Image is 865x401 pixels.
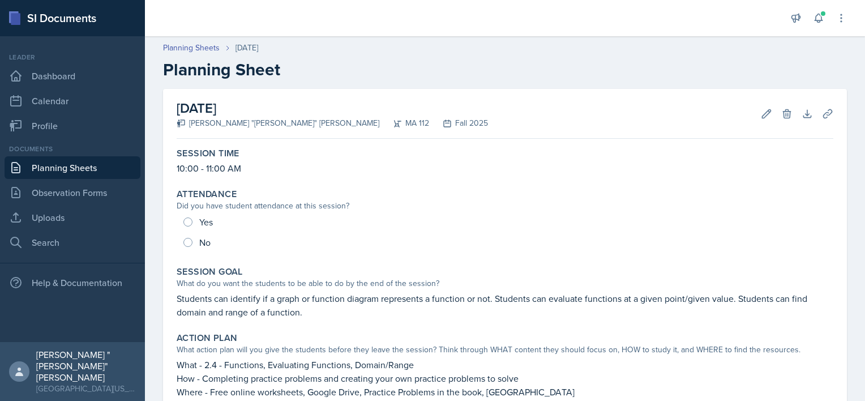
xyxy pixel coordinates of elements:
[5,65,140,87] a: Dashboard
[177,161,833,175] p: 10:00 - 11:00 AM
[163,59,847,80] h2: Planning Sheet
[5,271,140,294] div: Help & Documentation
[5,231,140,254] a: Search
[5,114,140,137] a: Profile
[177,266,243,278] label: Session Goal
[36,383,136,394] div: [GEOGRAPHIC_DATA][US_STATE] in [GEOGRAPHIC_DATA]
[429,117,488,129] div: Fall 2025
[177,332,237,344] label: Action Plan
[177,200,833,212] div: Did you have student attendance at this session?
[5,156,140,179] a: Planning Sheets
[177,344,833,356] div: What action plan will you give the students before they leave the session? Think through WHAT con...
[5,52,140,62] div: Leader
[177,278,833,289] div: What do you want the students to be able to do by the end of the session?
[177,372,833,385] p: How - Completing practice problems and creating your own practice problems to solve
[5,89,140,112] a: Calendar
[177,98,488,118] h2: [DATE]
[177,148,239,159] label: Session Time
[163,42,220,54] a: Planning Sheets
[177,292,833,319] p: Students can identify if a graph or function diagram represents a function or not. Students can e...
[177,189,237,200] label: Attendance
[177,117,379,129] div: [PERSON_NAME] "[PERSON_NAME]" [PERSON_NAME]
[36,349,136,383] div: [PERSON_NAME] "[PERSON_NAME]" [PERSON_NAME]
[5,181,140,204] a: Observation Forms
[177,385,833,399] p: Where - Free online worksheets, Google Drive, Practice Problems in the book, [GEOGRAPHIC_DATA]
[5,206,140,229] a: Uploads
[379,117,429,129] div: MA 112
[235,42,258,54] div: [DATE]
[5,144,140,154] div: Documents
[177,358,833,372] p: What - 2.4 - Functions, Evaluating Functions, Domain/Range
